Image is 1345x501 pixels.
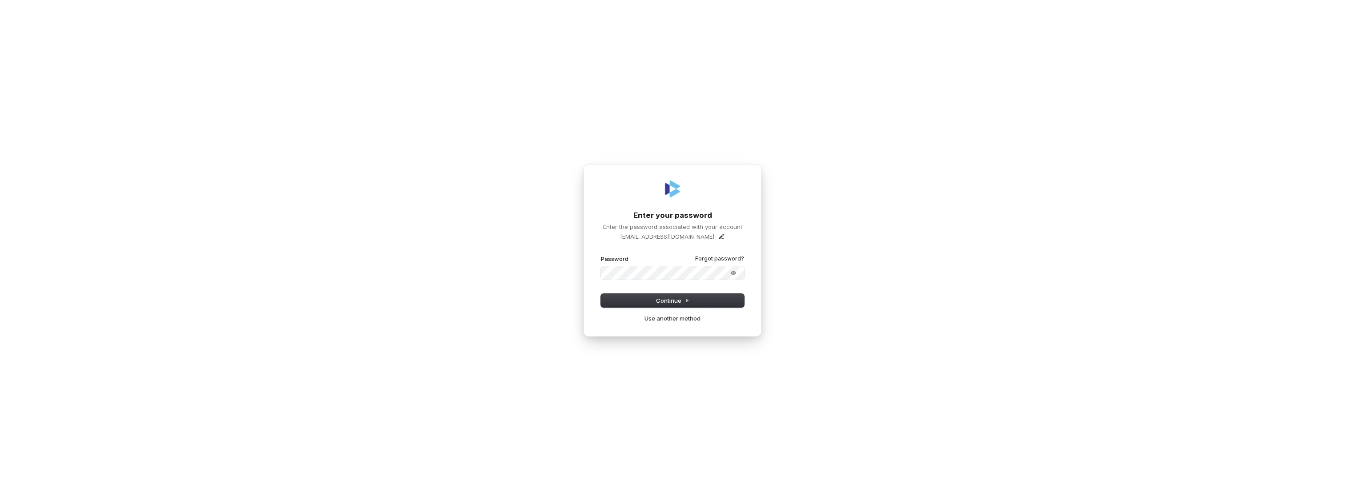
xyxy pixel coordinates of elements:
[725,268,742,278] button: Show password
[601,223,744,231] p: Enter the password associated with your account
[601,294,744,307] button: Continue
[601,255,628,263] label: Password
[718,233,725,240] button: Edit
[695,255,744,262] a: Forgot password?
[620,232,714,240] p: [EMAIL_ADDRESS][DOMAIN_NAME]
[662,178,683,200] img: Coverbase
[656,297,689,305] span: Continue
[644,314,701,322] a: Use another method
[601,210,744,221] h1: Enter your password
